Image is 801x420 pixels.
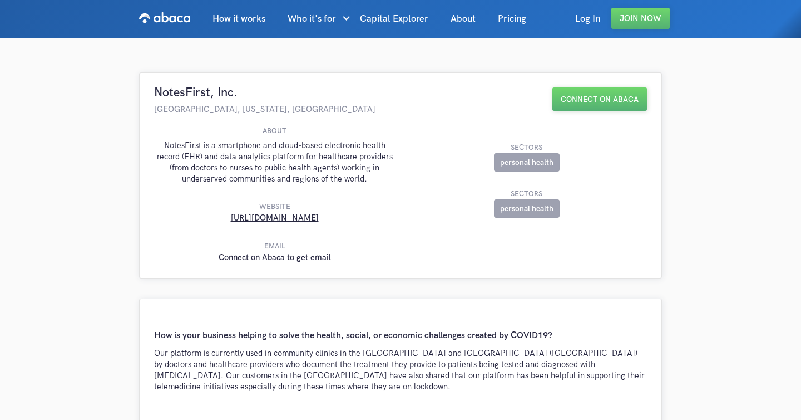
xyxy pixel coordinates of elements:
[406,188,647,199] div: sectors
[406,142,647,153] div: sectors
[231,213,319,223] a: [URL][DOMAIN_NAME]
[494,199,560,218] div: personal health
[154,330,647,341] div: How is your business helping to solve the health, social, or economic challenges created by COVID19?
[154,348,647,392] div: Our platform is currently used in community clinics in the [GEOGRAPHIC_DATA] and [GEOGRAPHIC_DATA...
[154,87,238,99] div: NotesFirst, Inc.
[552,87,647,111] a: Connect on Abaca
[154,125,395,136] div: About
[219,252,331,262] a: Connect on Abaca to get email
[154,140,395,184] div: NotesFirst is a smartphone and cloud-based electronic health record (EHR) and data analytics plat...
[154,104,375,114] div: [GEOGRAPHIC_DATA], [US_STATE], [GEOGRAPHIC_DATA]
[154,201,395,212] div: website
[139,9,190,27] img: Abaca logo
[154,241,395,252] div: Email
[611,8,670,29] a: Join Now
[494,153,560,172] div: personal health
